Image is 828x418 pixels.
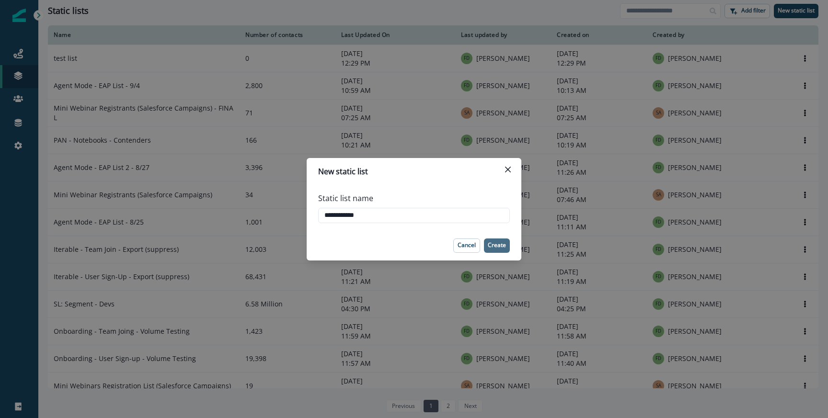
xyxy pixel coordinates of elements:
p: New static list [318,166,368,177]
p: Static list name [318,192,373,204]
p: Cancel [458,242,476,249]
button: Cancel [453,238,480,253]
button: Create [484,238,510,253]
button: Close [500,162,516,177]
p: Create [488,242,506,249]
